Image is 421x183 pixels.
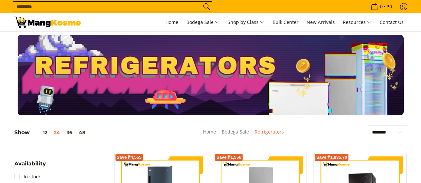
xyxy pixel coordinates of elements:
[14,161,46,166] span: Availability
[316,155,347,159] span: Save ₱1,835.70
[385,4,393,9] span: ₱0
[186,18,220,27] span: Bodega Sale
[303,13,338,31] a: New Arrivals
[14,129,89,136] h5: Show
[63,130,76,135] button: 36
[379,4,384,9] span: 0
[14,161,46,171] summary: Open
[165,19,178,25] span: Home
[183,13,223,31] a: Bodega Sale
[269,13,302,31] a: Bulk Center
[154,128,332,143] nav: Breadcrumbs
[76,130,89,135] button: 48
[255,129,284,135] a: Refrigerators
[203,129,216,135] a: Home
[307,19,335,25] span: New Arrivals
[216,155,241,159] span: Save ₱1,556
[224,13,268,31] a: Shop by Class
[51,130,63,135] button: 24
[201,2,212,12] button: Search
[339,13,375,31] a: Resources
[30,130,51,135] button: 12
[117,155,142,159] span: Save ₱4,555
[88,13,407,31] nav: Main Menu
[273,19,299,25] span: Bulk Center
[222,129,249,135] a: Bodega Sale
[228,18,265,27] span: Shop by Class
[14,17,81,28] img: Bodega Sale Refrigerator l Mang Kosme: Home Appliances Warehouse Sale
[380,19,404,25] span: Contact Us
[343,18,372,27] span: Resources
[369,3,394,10] span: •
[14,171,41,182] a: In stock
[162,13,182,31] a: Home
[376,13,407,31] a: Contact Us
